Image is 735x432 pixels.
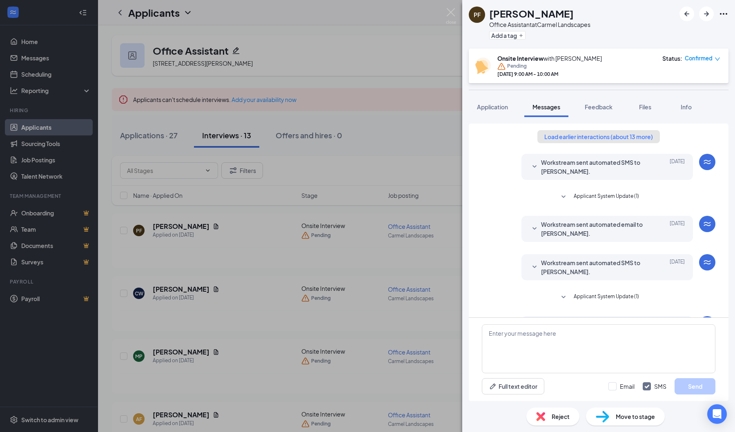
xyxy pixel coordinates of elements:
[670,258,685,276] span: [DATE]
[532,103,560,111] span: Messages
[497,62,506,71] svg: Warning
[699,7,714,21] button: ArrowRight
[482,378,544,394] button: Full text editorPen
[474,11,481,19] div: PF
[530,262,539,272] svg: SmallChevronDown
[662,54,682,62] div: Status :
[702,257,712,267] svg: WorkstreamLogo
[497,55,543,62] b: Onsite Interview
[530,224,539,234] svg: SmallChevronDown
[497,71,602,78] div: [DATE] 9:00 AM - 10:00 AM
[507,62,527,71] span: Pending
[530,162,539,172] svg: SmallChevronDown
[702,157,712,167] svg: WorkstreamLogo
[707,404,727,424] div: Open Intercom Messenger
[559,192,639,202] button: SmallChevronDownApplicant System Update (1)
[681,103,692,111] span: Info
[559,292,568,302] svg: SmallChevronDown
[477,103,508,111] span: Application
[679,7,694,21] button: ArrowLeftNew
[685,54,713,62] span: Confirmed
[585,103,612,111] span: Feedback
[670,220,685,238] span: [DATE]
[559,292,639,302] button: SmallChevronDownApplicant System Update (1)
[574,292,639,302] span: Applicant System Update (1)
[552,412,570,421] span: Reject
[702,9,711,19] svg: ArrowRight
[719,9,728,19] svg: Ellipses
[616,412,655,421] span: Move to stage
[675,378,715,394] button: Send
[702,219,712,229] svg: WorkstreamLogo
[682,9,692,19] svg: ArrowLeftNew
[715,56,720,62] span: down
[497,54,602,62] div: with [PERSON_NAME]
[537,130,660,143] button: Load earlier interactions (about 13 more)
[541,220,648,238] span: Workstream sent automated email to [PERSON_NAME].
[489,20,590,29] div: Office Assistant at Carmel Landscapes
[519,33,523,38] svg: Plus
[639,103,651,111] span: Files
[541,158,648,176] span: Workstream sent automated SMS to [PERSON_NAME].
[489,31,526,40] button: PlusAdd a tag
[559,192,568,202] svg: SmallChevronDown
[489,7,574,20] h1: [PERSON_NAME]
[489,382,497,390] svg: Pen
[541,258,648,276] span: Workstream sent automated SMS to [PERSON_NAME].
[574,192,639,202] span: Applicant System Update (1)
[670,158,685,176] span: [DATE]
